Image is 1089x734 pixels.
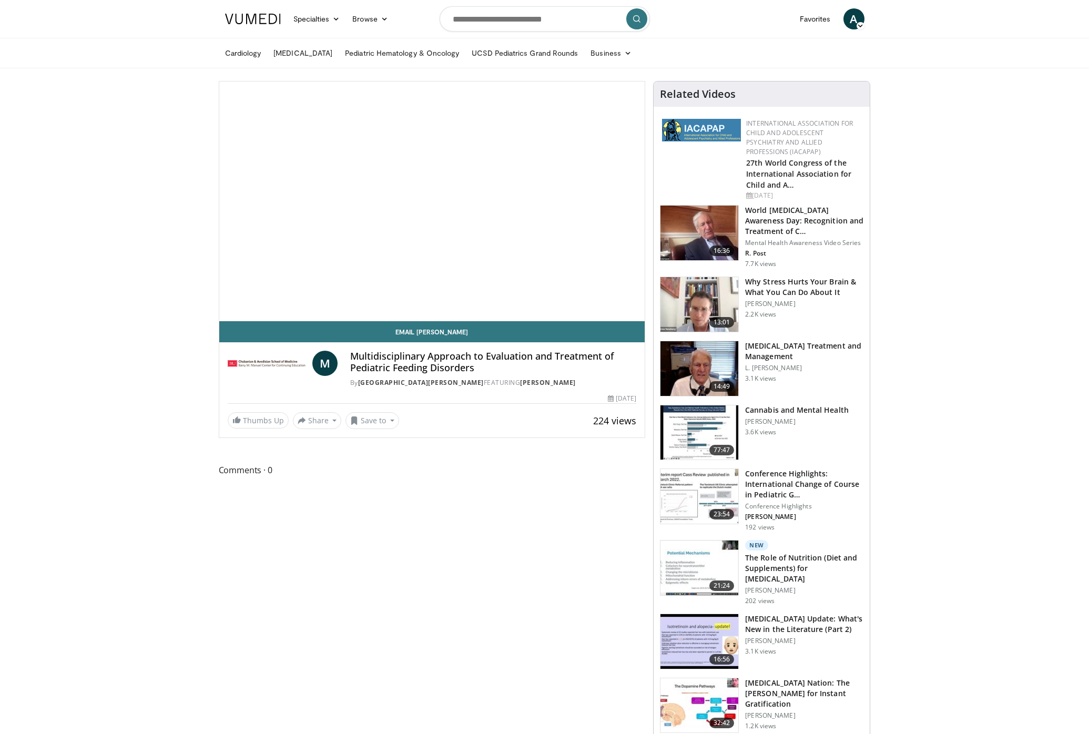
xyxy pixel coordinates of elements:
[608,394,636,403] div: [DATE]
[746,158,851,190] a: 27th World Congress of the International Association for Child and A…
[709,509,735,519] span: 23:54
[350,378,636,388] div: By FEATURING
[745,205,863,237] h3: World [MEDICAL_DATA] Awareness Day: Recognition and Treatment of C…
[745,523,775,532] p: 192 views
[745,277,863,298] h3: Why Stress Hurts Your Brain & What You Can Do About It
[660,540,863,605] a: 21:24 New The Role of Nutrition (Diet and Supplements) for [MEDICAL_DATA] [PERSON_NAME] 202 views
[660,541,738,595] img: d473e907-63ae-4468-b63b-9be942ffd2ad.150x105_q85_crop-smart_upscale.jpg
[660,678,863,733] a: 32:42 [MEDICAL_DATA] Nation: The [PERSON_NAME] for Instant Gratification [PERSON_NAME] 1.2K views
[745,428,776,436] p: 3.6K views
[745,586,863,595] p: [PERSON_NAME]
[709,580,735,591] span: 21:24
[709,654,735,665] span: 16:56
[339,43,465,64] a: Pediatric Hematology & Oncology
[660,405,738,460] img: 0e991599-1ace-4004-98d5-e0b39d86eda7.150x105_q85_crop-smart_upscale.jpg
[709,317,735,328] span: 13:01
[745,597,775,605] p: 202 views
[660,277,863,332] a: 13:01 Why Stress Hurts Your Brain & What You Can Do About It [PERSON_NAME] 2.2K views
[660,277,738,332] img: 153729e0-faea-4f29-b75f-59bcd55f36ca.150x105_q85_crop-smart_upscale.jpg
[225,14,281,24] img: VuMedi Logo
[660,468,863,532] a: 23:54 Conference Highlights: International Change of Course in Pediatric G… Conference Highlights...
[745,513,863,521] p: [PERSON_NAME]
[660,206,738,260] img: dad9b3bb-f8af-4dab-abc0-c3e0a61b252e.150x105_q85_crop-smart_upscale.jpg
[660,614,863,669] a: 16:56 [MEDICAL_DATA] Update: What's New in the Literature (Part 2) [PERSON_NAME] 3.1K views
[745,678,863,709] h3: [MEDICAL_DATA] Nation: The [PERSON_NAME] for Instant Gratification
[287,8,347,29] a: Specialties
[745,502,863,511] p: Conference Highlights
[358,378,484,387] a: [GEOGRAPHIC_DATA][PERSON_NAME]
[660,341,738,396] img: 131aa231-63ed-40f9-bacb-73b8cf340afb.150x105_q85_crop-smart_upscale.jpg
[219,81,645,321] video-js: Video Player
[219,43,268,64] a: Cardiology
[293,412,342,429] button: Share
[350,351,636,373] h4: Multidisciplinary Approach to Evaluation and Treatment of Pediatric Feeding Disorders
[219,463,646,477] span: Comments 0
[745,637,863,645] p: [PERSON_NAME]
[745,553,863,584] h3: The Role of Nutrition (Diet and Supplements) for [MEDICAL_DATA]
[584,43,638,64] a: Business
[660,88,736,100] h4: Related Videos
[660,341,863,396] a: 14:49 [MEDICAL_DATA] Treatment and Management L. [PERSON_NAME] 3.1K views
[745,614,863,635] h3: [MEDICAL_DATA] Update: What's New in the Literature (Part 2)
[745,417,849,426] p: [PERSON_NAME]
[345,412,399,429] button: Save to
[346,8,394,29] a: Browse
[793,8,837,29] a: Favorites
[660,405,863,461] a: 77:47 Cannabis and Mental Health [PERSON_NAME] 3.6K views
[440,6,650,32] input: Search topics, interventions
[267,43,339,64] a: [MEDICAL_DATA]
[745,647,776,656] p: 3.1K views
[312,351,338,376] a: M
[745,341,863,362] h3: [MEDICAL_DATA] Treatment and Management
[745,260,776,268] p: 7.7K views
[843,8,864,29] a: A
[593,414,636,427] span: 224 views
[219,321,645,342] a: Email [PERSON_NAME]
[660,678,738,733] img: 8c144ef5-ad01-46b8-bbf2-304ffe1f6934.150x105_q85_crop-smart_upscale.jpg
[660,614,738,669] img: 7b08cbd3-b98a-41fc-b51c-57d66de871b0.150x105_q85_crop-smart_upscale.jpg
[745,249,863,258] p: R. Post
[709,381,735,392] span: 14:49
[660,205,863,268] a: 16:36 World [MEDICAL_DATA] Awareness Day: Recognition and Treatment of C… Mental Health Awareness...
[745,239,863,247] p: Mental Health Awareness Video Series
[745,374,776,383] p: 3.1K views
[745,540,768,550] p: New
[745,711,863,720] p: [PERSON_NAME]
[745,722,776,730] p: 1.2K views
[520,378,576,387] a: [PERSON_NAME]
[745,364,863,372] p: L. [PERSON_NAME]
[709,445,735,455] span: 77:47
[465,43,584,64] a: UCSD Pediatrics Grand Rounds
[745,300,863,308] p: [PERSON_NAME]
[709,246,735,256] span: 16:36
[746,191,861,200] div: [DATE]
[745,468,863,500] h3: Conference Highlights: International Change of Course in Pediatric G…
[709,718,735,728] span: 32:42
[228,351,308,376] img: Boston University Chobanian & Avedisian School of Medicine
[228,412,289,429] a: Thumbs Up
[746,119,853,156] a: International Association for Child and Adolescent Psychiatry and Allied Professions (IACAPAP)
[745,310,776,319] p: 2.2K views
[660,469,738,524] img: 4658bbb5-685d-4b57-9f52-1b561134a231.150x105_q85_crop-smart_upscale.jpg
[662,119,741,141] img: 2a9917ce-aac2-4f82-acde-720e532d7410.png.150x105_q85_autocrop_double_scale_upscale_version-0.2.png
[745,405,849,415] h3: Cannabis and Mental Health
